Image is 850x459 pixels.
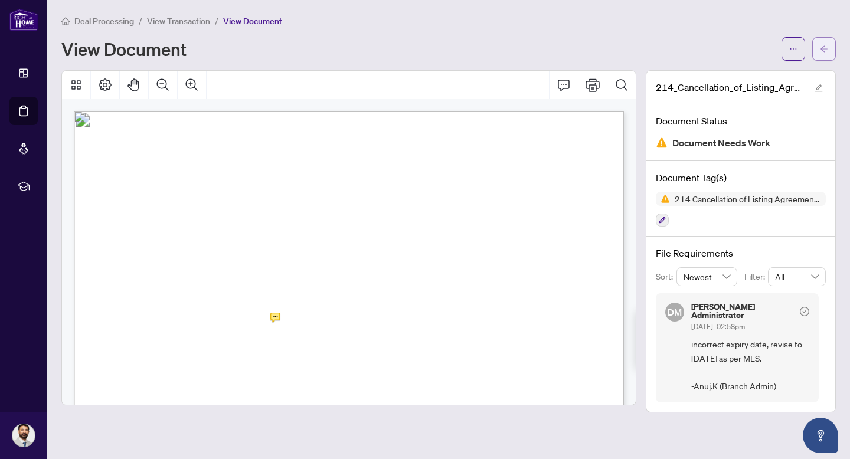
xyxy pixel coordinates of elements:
span: All [775,268,819,286]
span: home [61,17,70,25]
h4: File Requirements [656,246,826,260]
p: Sort: [656,270,676,283]
span: ellipsis [789,45,797,53]
img: logo [9,9,38,31]
span: Document Needs Work [672,135,770,151]
img: Status Icon [656,192,670,206]
li: / [139,14,142,28]
button: Open asap [803,418,838,453]
span: [DATE], 02:58pm [691,322,745,331]
span: 214_Cancellation_of_Listing_Agreement_-_Authority_to_Offer_for_Lease_A__-_PropTx-[PERSON_NAME].pdf [656,80,803,94]
span: check-circle [800,307,809,316]
span: 214 Cancellation of Listing Agreement - Authority to Offer for Lease [670,195,826,203]
h5: [PERSON_NAME] Administrator [691,303,795,319]
h4: Document Tag(s) [656,171,826,185]
p: Filter: [744,270,768,283]
span: Newest [684,268,731,286]
span: edit [815,84,823,92]
span: arrow-left [820,45,828,53]
li: / [215,14,218,28]
span: incorrect expiry date, revise to [DATE] as per MLS. -Anuj.K (Branch Admin) [691,337,809,393]
h4: Document Status [656,114,826,128]
img: Profile Icon [12,424,35,447]
span: DM [668,305,682,319]
h1: View Document [61,40,187,58]
span: View Transaction [147,16,210,27]
img: Document Status [656,137,668,149]
span: Deal Processing [74,16,134,27]
span: View Document [223,16,282,27]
